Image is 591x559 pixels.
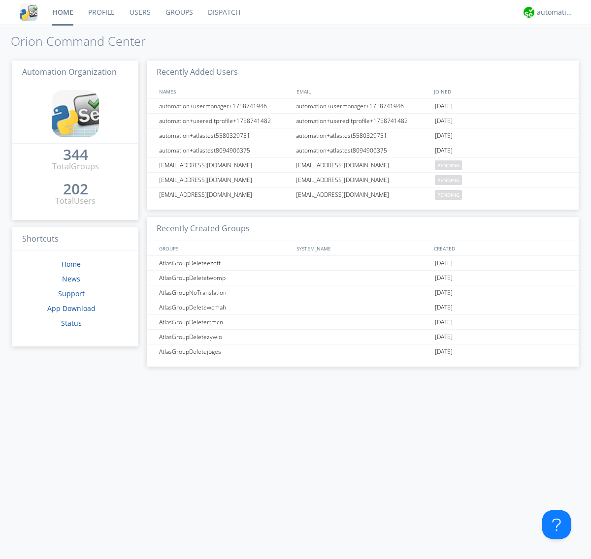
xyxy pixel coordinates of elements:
[435,160,462,170] span: pending
[435,114,453,128] span: [DATE]
[157,158,293,172] div: [EMAIL_ADDRESS][DOMAIN_NAME]
[61,318,82,328] a: Status
[157,256,293,270] div: AtlasGroupDeleteezqtt
[157,315,293,329] div: AtlasGroupDeletertmcn
[147,99,579,114] a: automation+usermanager+1758741946automation+usermanager+1758741946[DATE]
[52,161,99,172] div: Total Groups
[435,175,462,185] span: pending
[294,99,432,113] div: automation+usermanager+1758741946
[62,274,80,283] a: News
[157,344,293,359] div: AtlasGroupDeletejbges
[52,90,99,137] img: cddb5a64eb264b2086981ab96f4c1ba7
[63,184,88,195] a: 202
[55,195,96,207] div: Total Users
[12,227,138,251] h3: Shortcuts
[431,84,569,98] div: JOINED
[435,271,453,285] span: [DATE]
[147,330,579,344] a: AtlasGroupDeletezywio[DATE]
[147,128,579,143] a: automation+atlastest5580329751automation+atlastest5580329751[DATE]
[157,99,293,113] div: automation+usermanager+1758741946
[294,173,432,187] div: [EMAIL_ADDRESS][DOMAIN_NAME]
[435,256,453,271] span: [DATE]
[157,241,292,255] div: GROUPS
[20,3,37,21] img: cddb5a64eb264b2086981ab96f4c1ba7
[435,285,453,300] span: [DATE]
[431,241,569,255] div: CREATED
[537,7,574,17] div: automation+atlas
[294,241,431,255] div: SYSTEM_NAME
[294,143,432,157] div: automation+atlastest8094906375
[58,289,85,298] a: Support
[147,256,579,271] a: AtlasGroupDeleteezqtt[DATE]
[147,114,579,128] a: automation+usereditprofile+1758741482automation+usereditprofile+1758741482[DATE]
[147,344,579,359] a: AtlasGroupDeletejbges[DATE]
[435,344,453,359] span: [DATE]
[157,187,293,202] div: [EMAIL_ADDRESS][DOMAIN_NAME]
[157,114,293,128] div: automation+usereditprofile+1758741482
[147,285,579,300] a: AtlasGroupNoTranslation[DATE]
[147,217,579,241] h3: Recently Created Groups
[435,190,462,200] span: pending
[147,143,579,158] a: automation+atlastest8094906375automation+atlastest8094906375[DATE]
[157,285,293,300] div: AtlasGroupNoTranslation
[157,128,293,143] div: automation+atlastest5580329751
[157,330,293,344] div: AtlasGroupDeletezywio
[435,315,453,330] span: [DATE]
[147,187,579,202] a: [EMAIL_ADDRESS][DOMAIN_NAME][EMAIL_ADDRESS][DOMAIN_NAME]pending
[147,158,579,173] a: [EMAIL_ADDRESS][DOMAIN_NAME][EMAIL_ADDRESS][DOMAIN_NAME]pending
[157,300,293,314] div: AtlasGroupDeletewcmah
[63,184,88,194] div: 202
[435,128,453,143] span: [DATE]
[157,84,292,98] div: NAMES
[62,259,81,269] a: Home
[147,173,579,187] a: [EMAIL_ADDRESS][DOMAIN_NAME][EMAIL_ADDRESS][DOMAIN_NAME]pending
[147,315,579,330] a: AtlasGroupDeletertmcn[DATE]
[47,304,96,313] a: App Download
[435,330,453,344] span: [DATE]
[147,61,579,85] h3: Recently Added Users
[294,158,432,172] div: [EMAIL_ADDRESS][DOMAIN_NAME]
[157,271,293,285] div: AtlasGroupDeletetwomp
[524,7,534,18] img: d2d01cd9b4174d08988066c6d424eccd
[294,128,432,143] div: automation+atlastest5580329751
[147,300,579,315] a: AtlasGroupDeletewcmah[DATE]
[22,66,117,77] span: Automation Organization
[542,510,571,539] iframe: Toggle Customer Support
[63,150,88,161] a: 344
[63,150,88,159] div: 344
[147,271,579,285] a: AtlasGroupDeletetwomp[DATE]
[435,300,453,315] span: [DATE]
[435,143,453,158] span: [DATE]
[294,84,431,98] div: EMAIL
[294,187,432,202] div: [EMAIL_ADDRESS][DOMAIN_NAME]
[294,114,432,128] div: automation+usereditprofile+1758741482
[157,173,293,187] div: [EMAIL_ADDRESS][DOMAIN_NAME]
[435,99,453,114] span: [DATE]
[157,143,293,157] div: automation+atlastest8094906375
